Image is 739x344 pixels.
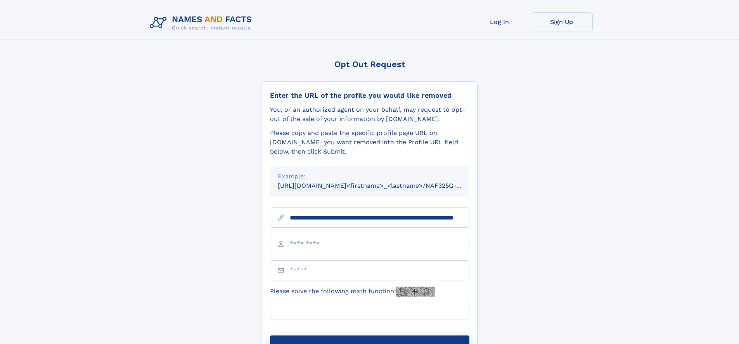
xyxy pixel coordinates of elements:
div: Please copy and paste the specific profile page URL on [DOMAIN_NAME] you want removed into the Pr... [270,128,469,156]
small: [URL][DOMAIN_NAME]<firstname>_<lastname>/NAF325G-xxxxxxxx [278,182,484,189]
div: Enter the URL of the profile you would like removed [270,91,469,100]
div: Example: [278,172,462,181]
a: Sign Up [531,12,593,31]
a: Log In [469,12,531,31]
div: Opt Out Request [262,59,478,69]
img: Logo Names and Facts [147,12,258,33]
div: You, or an authorized agent on your behalf, may request to opt-out of the sale of your informatio... [270,105,469,124]
label: Please solve the following math function: [270,287,435,297]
